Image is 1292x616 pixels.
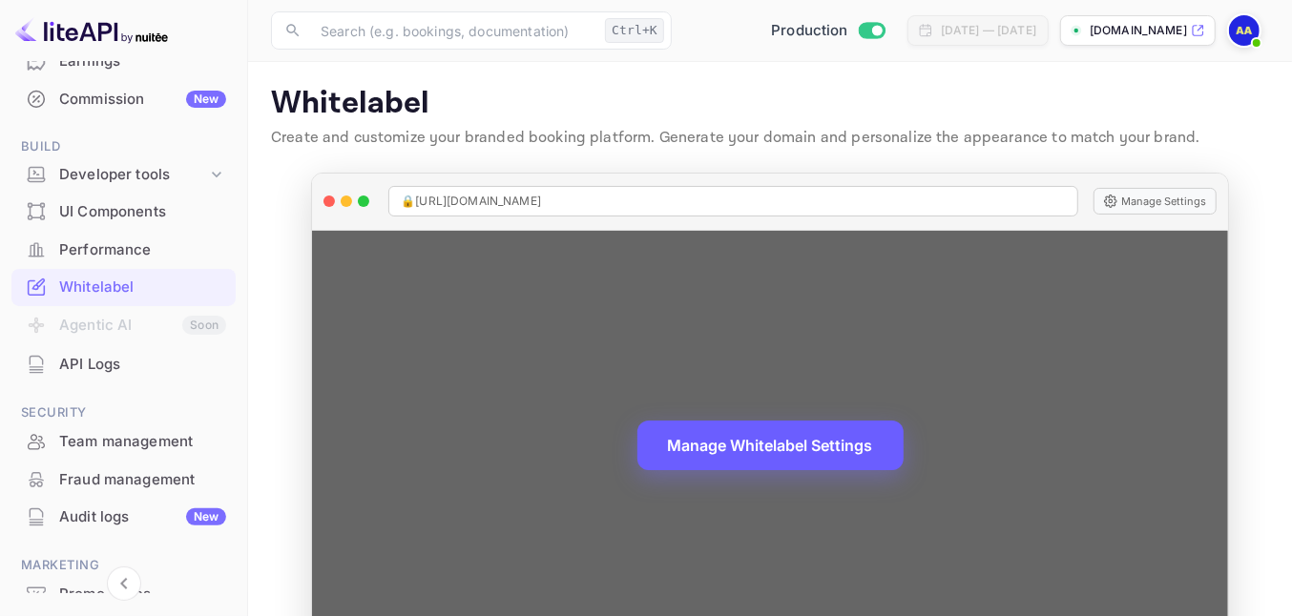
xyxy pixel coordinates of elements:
[605,18,664,43] div: Ctrl+K
[11,402,236,423] span: Security
[763,20,892,42] div: Switch to Sandbox mode
[771,20,848,42] span: Production
[1094,188,1217,215] button: Manage Settings
[11,158,236,192] div: Developer tools
[11,555,236,576] span: Marketing
[271,85,1269,123] p: Whitelabel
[309,11,597,50] input: Search (e.g. bookings, documentation)
[1229,15,1260,46] img: Abi Aromasodu
[186,91,226,108] div: New
[11,346,236,383] div: API Logs
[11,81,236,116] a: CommissionNew
[11,136,236,157] span: Build
[11,346,236,381] a: API Logs
[11,499,236,534] a: Audit logsNew
[11,423,236,459] a: Team management
[59,201,226,223] div: UI Components
[59,239,226,261] div: Performance
[59,164,207,186] div: Developer tools
[59,277,226,298] div: Whitelabel
[59,431,226,453] div: Team management
[1090,22,1187,39] p: [DOMAIN_NAME]
[11,81,236,118] div: CommissionNew
[11,269,236,306] div: Whitelabel
[11,269,236,304] a: Whitelabel
[941,22,1036,39] div: [DATE] — [DATE]
[11,576,236,611] a: Promo codes
[11,499,236,536] div: Audit logsNew
[401,193,541,210] span: 🔒 [URL][DOMAIN_NAME]
[11,462,236,499] div: Fraud management
[11,232,236,269] div: Performance
[11,194,236,229] a: UI Components
[11,43,236,80] div: Earnings
[59,51,226,72] div: Earnings
[11,43,236,78] a: Earnings
[11,462,236,497] a: Fraud management
[11,232,236,267] a: Performance
[11,194,236,231] div: UI Components
[59,354,226,376] div: API Logs
[271,127,1269,150] p: Create and customize your branded booking platform. Generate your domain and personalize the appe...
[11,423,236,461] div: Team management
[59,469,226,491] div: Fraud management
[15,15,168,46] img: LiteAPI logo
[59,506,226,528] div: Audit logs
[107,566,141,601] button: Collapse navigation
[59,89,226,111] div: Commission
[59,584,226,606] div: Promo codes
[637,421,904,470] button: Manage Whitelabel Settings
[186,508,226,525] div: New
